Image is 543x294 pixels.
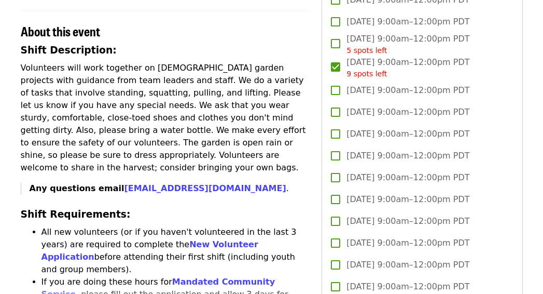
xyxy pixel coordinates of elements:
[346,171,469,184] span: [DATE] 9:00am–12:00pm PDT
[346,215,469,228] span: [DATE] 9:00am–12:00pm PDT
[346,56,469,79] span: [DATE] 9:00am–12:00pm PDT
[346,46,387,55] span: 5 spots left
[346,70,387,78] span: 9 spots left
[346,193,469,206] span: [DATE] 9:00am–12:00pm PDT
[346,128,469,140] span: [DATE] 9:00am–12:00pm PDT
[21,45,117,56] strong: Shift Description:
[346,106,469,118] span: [DATE] 9:00am–12:00pm PDT
[346,150,469,162] span: [DATE] 9:00am–12:00pm PDT
[346,259,469,271] span: [DATE] 9:00am–12:00pm PDT
[346,33,469,56] span: [DATE] 9:00am–12:00pm PDT
[346,84,469,97] span: [DATE] 9:00am–12:00pm PDT
[41,239,258,262] a: New Volunteer Application
[21,62,310,174] p: Volunteers will work together on [DEMOGRAPHIC_DATA] garden projects with guidance from team leade...
[21,209,131,220] strong: Shift Requirements:
[346,280,469,293] span: [DATE] 9:00am–12:00pm PDT
[346,16,469,28] span: [DATE] 9:00am–12:00pm PDT
[21,22,100,40] span: About this event
[124,183,286,193] a: [EMAIL_ADDRESS][DOMAIN_NAME]
[30,182,310,195] p: .
[41,226,310,276] li: All new volunteers (or if you haven't volunteered in the last 3 years) are required to complete t...
[346,237,469,249] span: [DATE] 9:00am–12:00pm PDT
[30,183,286,193] strong: Any questions email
